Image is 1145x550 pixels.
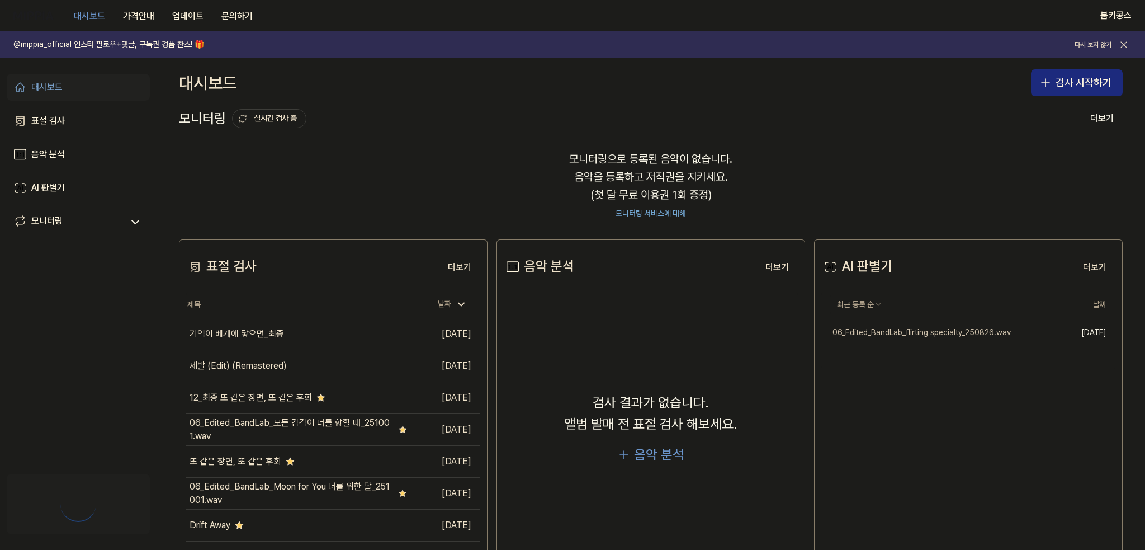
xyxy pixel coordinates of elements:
[114,5,163,27] button: 가격안내
[31,181,65,195] div: AI 판별기
[212,5,262,27] button: 문의하기
[821,327,1011,339] div: 06_Edited_BandLab_flirting specialty_250826.wav
[31,148,65,161] div: 음악 분석
[7,175,150,201] a: AI 판별기
[1051,318,1115,347] td: [DATE]
[564,392,737,435] div: 검사 결과가 없습니다. 앨범 발매 전 표절 검사 해보세요.
[821,256,892,277] div: AI 판별기
[634,444,684,466] div: 음악 분석
[13,39,204,50] h1: @mippia_official 인스타 팔로우+댓글, 구독권 경품 찬스! 🎁
[407,350,481,382] td: [DATE]
[504,256,574,277] div: 음악 분석
[190,391,312,405] div: 12_최종 또 같은 장면, 또 같은 후회
[1074,256,1115,279] button: 더보기
[190,416,394,443] div: 06_Edited_BandLab_모든 감각이 너를 향할 때_251001.wav
[179,108,306,129] div: 모니터링
[1081,107,1123,130] button: 더보기
[190,327,284,341] div: 기억이 베개에 닿으면_최종
[186,292,407,318] th: 제목
[186,256,257,277] div: 표절 검사
[31,214,63,230] div: 모니터링
[31,114,65,128] div: 표절 검사
[407,382,481,414] td: [DATE]
[163,1,212,31] a: 업데이트
[190,480,394,507] div: 06_Edited_BandLab_Moon for You 너를 위한 달_251001.wav
[1031,69,1123,96] button: 검사 시작하기
[407,446,481,478] td: [DATE]
[190,455,281,468] div: 또 같은 장면, 또 같은 후회
[1100,9,1132,22] button: 붐키콩스
[407,478,481,510] td: [DATE]
[1051,292,1115,318] th: 날짜
[65,5,114,27] button: 대시보드
[407,318,481,350] td: [DATE]
[31,81,63,94] div: 대시보드
[1074,255,1115,279] a: 더보기
[439,255,480,279] a: 더보기
[7,141,150,168] a: 음악 분석
[179,137,1123,233] div: 모니터링으로 등록된 음악이 없습니다. 음악을 등록하고 저작권을 지키세요. (첫 달 무료 이용권 1회 증정)
[7,107,150,134] a: 표절 검사
[617,444,684,466] button: 음악 분석
[616,208,686,219] a: 모니터링 서비스에 대해
[756,256,798,279] button: 더보기
[163,5,212,27] button: 업데이트
[13,214,123,230] a: 모니터링
[821,318,1051,347] a: 06_Edited_BandLab_flirting specialty_250826.wav
[232,109,306,128] button: 실시간 검사 중
[13,11,54,20] img: logo
[7,74,150,101] a: 대시보드
[433,295,471,313] div: 날짜
[179,69,237,96] div: 대시보드
[407,510,481,542] td: [DATE]
[1075,40,1111,50] button: 다시 보지 않기
[439,256,480,279] button: 더보기
[190,359,287,373] div: 제발 (Edit) (Remastered)
[190,519,230,532] div: Drift Away
[407,414,481,446] td: [DATE]
[756,255,798,279] a: 더보기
